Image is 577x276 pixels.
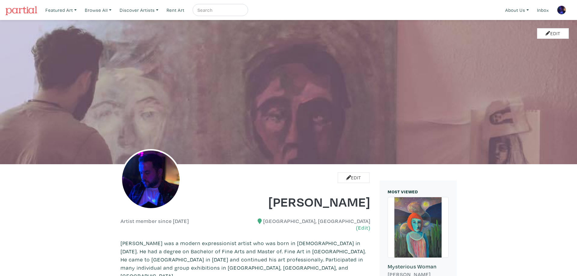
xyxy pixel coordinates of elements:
[121,149,181,210] img: phpThumb.php
[43,4,79,16] a: Featured Art
[197,6,242,14] input: Search
[250,218,370,231] h6: [GEOGRAPHIC_DATA], [GEOGRAPHIC_DATA]
[250,193,370,210] h1: [PERSON_NAME]
[338,172,370,183] a: Edit
[534,4,552,16] a: Inbox
[164,4,187,16] a: Rent Art
[356,224,370,231] a: (Edit)
[388,189,418,195] small: MOST VIEWED
[117,4,161,16] a: Discover Artists
[502,4,532,16] a: About Us
[557,5,566,15] img: phpThumb.php
[121,218,189,224] h6: Artist member since [DATE]
[82,4,114,16] a: Browse All
[537,28,569,39] a: Edit
[388,263,449,270] h6: Mysterious Woman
